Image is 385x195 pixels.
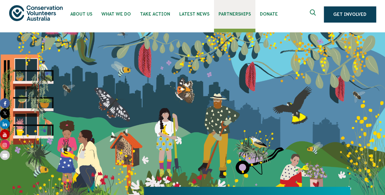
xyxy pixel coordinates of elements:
button: Expand search box Close search box [306,7,321,22]
span: Latest News [179,12,209,16]
span: Donate [260,12,278,16]
span: Take Action [140,12,170,16]
img: logo.svg [9,5,63,21]
span: Expand search box [310,9,317,19]
span: About Us [70,12,92,16]
a: Get Involved [324,6,376,22]
span: What We Do [101,12,131,16]
span: Partnerships [219,12,251,16]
